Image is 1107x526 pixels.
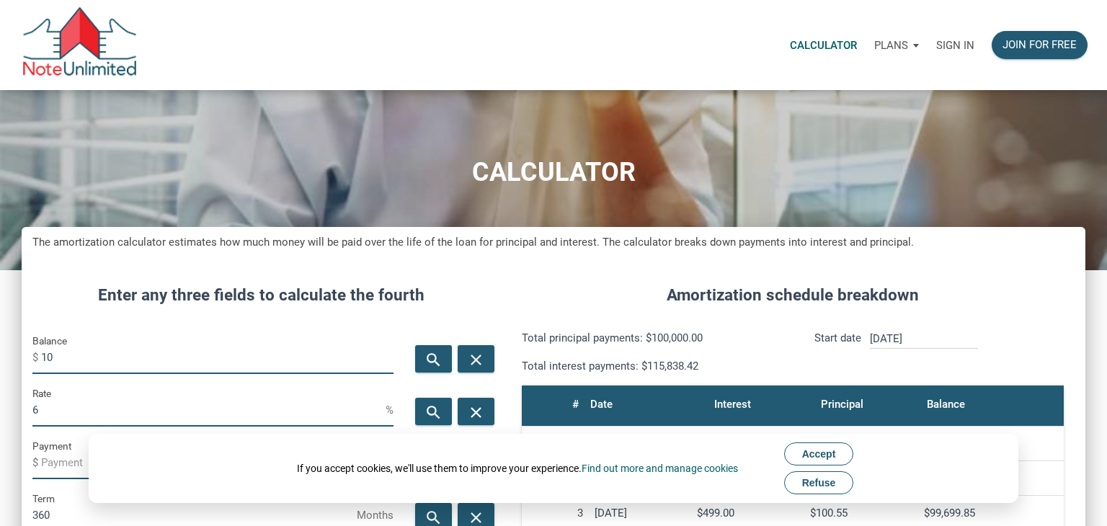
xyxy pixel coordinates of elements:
[924,507,1058,520] div: $99,699.85
[522,329,782,347] p: Total principal payments: $100,000.00
[802,477,836,489] span: Refuse
[32,346,41,369] span: $
[784,471,854,494] button: Refuse
[415,398,452,425] button: search
[983,22,1096,68] a: Join for free
[32,490,55,507] label: Term
[781,22,866,68] a: Calculator
[697,507,799,520] div: $499.00
[595,507,685,520] div: [DATE]
[1002,37,1077,53] div: Join for free
[528,507,583,520] div: 3
[936,39,974,52] p: Sign in
[714,394,751,414] div: Interest
[458,398,494,425] button: close
[32,394,386,427] input: Rate
[468,350,485,368] i: close
[522,357,782,375] p: Total interest payments: $115,838.42
[32,234,1075,251] h5: The amortization calculator estimates how much money will be paid over the life of the loan for p...
[927,394,965,414] div: Balance
[32,332,67,349] label: Balance
[297,461,738,476] div: If you accept cookies, we'll use them to improve your experience.
[582,463,738,474] a: Find out more and manage cookies
[590,394,613,414] div: Date
[866,22,928,68] a: Plans
[790,39,857,52] p: Calculator
[992,31,1088,59] button: Join for free
[32,283,489,308] h4: Enter any three fields to calculate the fourth
[784,442,854,465] button: Accept
[468,508,485,526] i: close
[32,451,41,474] span: $
[511,283,1075,308] h4: Amortization schedule breakdown
[386,398,394,422] span: %
[41,447,394,479] input: Payment
[424,403,442,421] i: search
[32,385,51,402] label: Rate
[802,448,836,460] span: Accept
[866,24,928,67] button: Plans
[810,507,912,520] div: $100.55
[814,329,861,375] p: Start date
[41,342,394,374] input: Balance
[572,394,579,414] div: #
[22,7,138,83] img: NoteUnlimited
[928,22,983,68] a: Sign in
[458,345,494,373] button: close
[468,403,485,421] i: close
[821,394,863,414] div: Principal
[424,350,442,368] i: search
[32,437,71,455] label: Payment
[874,39,908,52] p: Plans
[415,345,452,373] button: search
[11,158,1096,187] h1: CALCULATOR
[424,508,442,526] i: search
